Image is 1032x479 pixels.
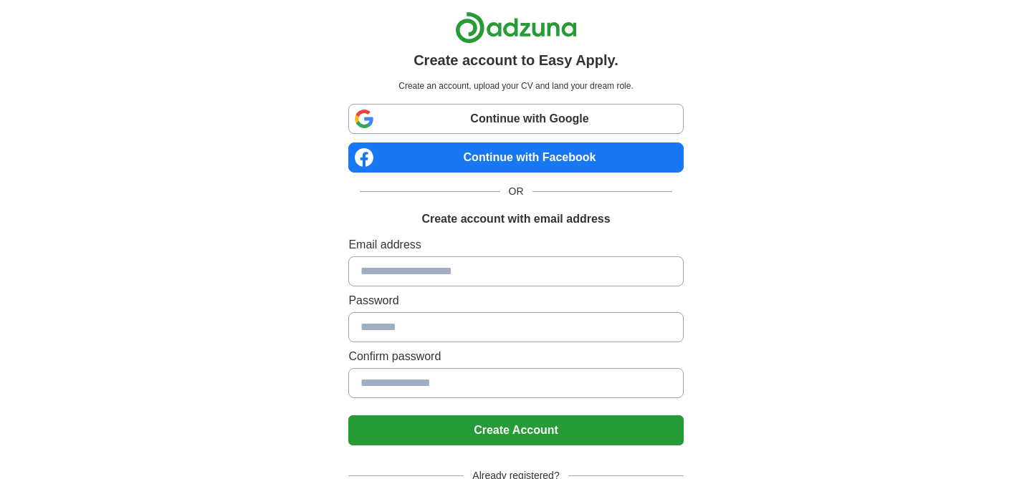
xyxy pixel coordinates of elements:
[348,292,683,309] label: Password
[348,415,683,445] button: Create Account
[455,11,577,44] img: Adzuna logo
[348,104,683,134] a: Continue with Google
[414,49,618,71] h1: Create account to Easy Apply.
[348,236,683,253] label: Email address
[351,79,680,92] p: Create an account, upload your CV and land your dream role.
[500,184,532,199] span: OR
[348,142,683,173] a: Continue with Facebook
[421,211,610,228] h1: Create account with email address
[348,348,683,365] label: Confirm password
